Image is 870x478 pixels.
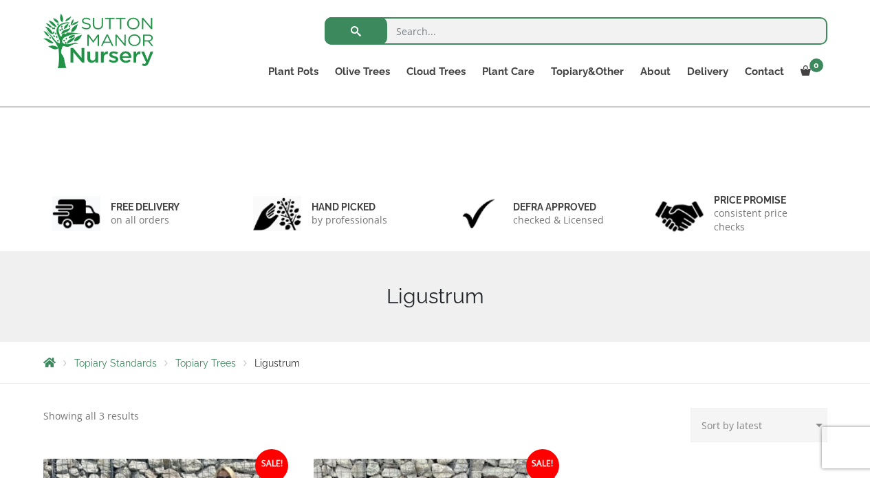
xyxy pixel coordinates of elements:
[543,62,632,81] a: Topiary&Other
[513,201,604,213] h6: Defra approved
[513,213,604,227] p: checked & Licensed
[74,358,157,369] a: Topiary Standards
[455,196,503,231] img: 3.jpg
[474,62,543,81] a: Plant Care
[43,14,153,68] img: logo
[52,196,100,231] img: 1.jpg
[398,62,474,81] a: Cloud Trees
[690,408,827,442] select: Shop order
[714,206,818,234] p: consistent price checks
[260,62,327,81] a: Plant Pots
[111,201,180,213] h6: FREE DELIVERY
[312,213,387,227] p: by professionals
[809,58,823,72] span: 0
[43,284,827,309] h1: Ligustrum
[679,62,737,81] a: Delivery
[175,358,236,369] a: Topiary Trees
[632,62,679,81] a: About
[43,357,827,368] nav: Breadcrumbs
[254,358,300,369] span: Ligustrum
[111,213,180,227] p: on all orders
[43,408,139,424] p: Showing all 3 results
[312,201,387,213] h6: hand picked
[325,17,827,45] input: Search...
[253,196,301,231] img: 2.jpg
[737,62,792,81] a: Contact
[327,62,398,81] a: Olive Trees
[655,193,704,235] img: 4.jpg
[714,194,818,206] h6: Price promise
[792,62,827,81] a: 0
